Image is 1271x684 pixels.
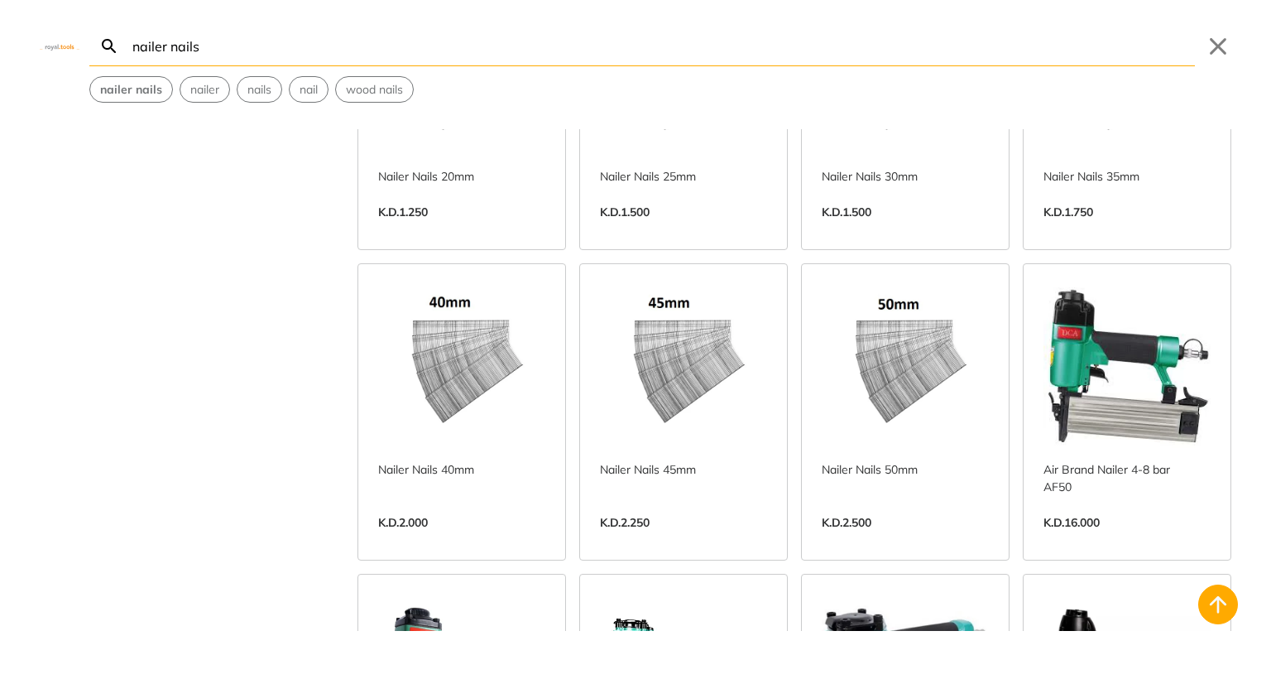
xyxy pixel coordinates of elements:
[129,26,1195,65] input: Search…
[180,77,229,102] button: Select suggestion: nailer
[1198,585,1238,624] button: Back to top
[100,82,162,97] strong: nailer nails
[190,81,219,99] span: nailer
[1205,33,1231,60] button: Close
[40,42,79,50] img: Close
[289,76,329,103] div: Suggestion: nail
[99,36,119,56] svg: Search
[237,77,281,102] button: Select suggestion: nails
[335,76,414,103] div: Suggestion: wood nails
[247,81,271,99] span: nails
[1205,591,1231,618] svg: Back to top
[346,81,403,99] span: wood nails
[180,76,230,103] div: Suggestion: nailer
[90,77,172,102] button: Select suggestion: nailer nails
[237,76,282,103] div: Suggestion: nails
[89,76,173,103] div: Suggestion: nailer nails
[290,77,328,102] button: Select suggestion: nail
[300,81,318,99] span: nail
[336,77,413,102] button: Select suggestion: wood nails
